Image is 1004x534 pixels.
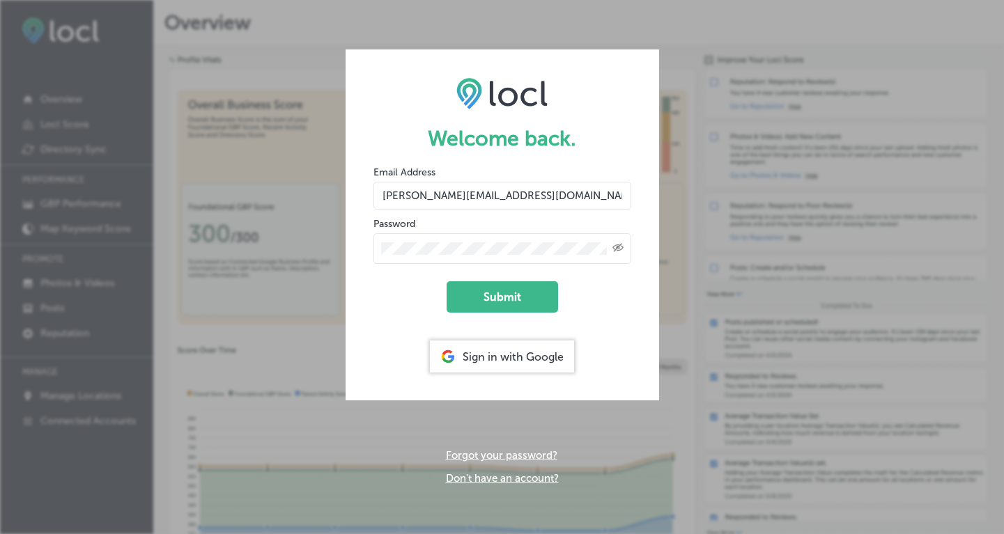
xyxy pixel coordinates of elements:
[447,281,558,313] button: Submit
[446,472,559,485] a: Don't have an account?
[430,340,574,372] div: Sign in with Google
[456,77,548,109] img: LOCL logo
[373,166,435,178] label: Email Address
[612,242,624,255] span: Toggle password visibility
[373,126,631,151] h1: Welcome back.
[373,218,415,230] label: Password
[446,449,557,462] a: Forgot your password?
